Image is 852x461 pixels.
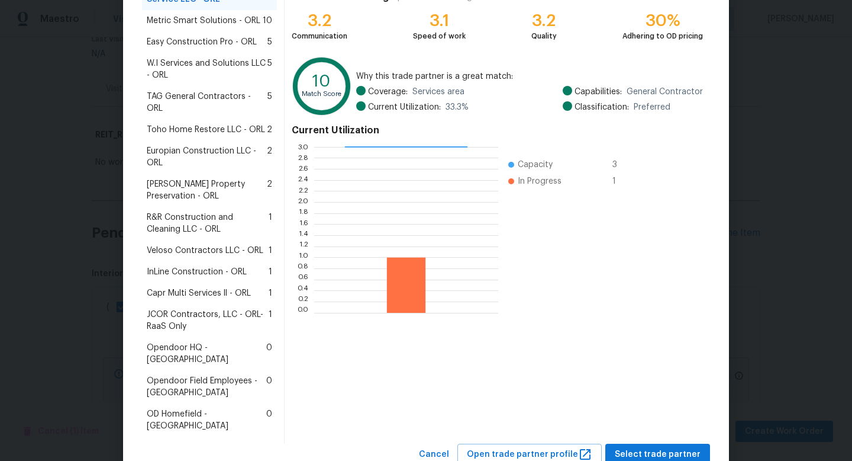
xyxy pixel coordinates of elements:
span: Metric Smart Solutions - ORL [147,15,260,27]
span: Capr Multi Services ll - ORL [147,287,251,299]
div: 3.1 [413,15,466,27]
text: Match Score [302,91,341,97]
span: Veloso Contractors LLC - ORL [147,245,263,257]
span: Classification: [575,101,629,113]
h4: Current Utilization [292,124,703,136]
text: 2.6 [298,165,308,172]
span: Opendoor HQ - [GEOGRAPHIC_DATA] [147,342,266,366]
span: 3 [612,159,631,171]
span: 1 [269,309,272,332]
span: 1 [269,266,272,278]
span: Capacity [518,159,553,171]
span: Services area [412,86,464,98]
span: Europian Construction LLC - ORL [147,145,267,169]
div: 3.2 [292,15,347,27]
div: 30% [622,15,703,27]
span: W.I Services and Solutions LLC - ORL [147,57,267,81]
span: Why this trade partner is a great match: [356,71,703,82]
span: 1 [269,287,272,299]
div: Communication [292,30,347,42]
span: Current Utilization: [368,101,441,113]
text: 0.0 [297,309,308,316]
span: InLine Construction - ORL [147,266,247,278]
span: 0 [266,375,272,399]
text: 1.2 [299,243,308,250]
text: 1.4 [299,232,308,239]
span: 33.3 % [446,101,469,113]
span: 1 [269,212,272,235]
span: 2 [267,145,272,169]
span: 10 [263,15,272,27]
span: In Progress [518,175,561,187]
span: 5 [267,57,272,81]
text: 2.4 [298,177,308,184]
span: Toho Home Restore LLC - ORL [147,124,265,136]
div: Quality [531,30,557,42]
text: 1.6 [299,220,308,228]
span: TAG General Contractors - ORL [147,91,267,114]
text: 2.8 [298,154,308,161]
text: 2.2 [298,187,308,194]
span: 0 [266,342,272,366]
text: 2.0 [298,199,308,206]
span: JCOR Contractors, LLC - ORL-RaaS Only [147,309,269,332]
span: OD Homefield - [GEOGRAPHIC_DATA] [147,408,266,432]
span: Coverage: [368,86,408,98]
span: 0 [266,408,272,432]
span: Preferred [634,101,670,113]
text: 0.6 [298,276,308,283]
span: 1 [612,175,631,187]
span: 5 [267,36,272,48]
text: 10 [312,73,331,89]
div: Speed of work [413,30,466,42]
text: 0.2 [298,298,308,305]
span: Capabilities: [575,86,622,98]
span: Easy Construction Pro - ORL [147,36,257,48]
span: General Contractor [627,86,703,98]
span: [PERSON_NAME] Property Preservation - ORL [147,178,267,202]
text: 0.4 [297,287,308,294]
span: R&R Construction and Cleaning LLC - ORL [147,212,269,235]
div: Adhering to OD pricing [622,30,703,42]
text: 1.8 [299,210,308,217]
text: 0.8 [297,265,308,272]
div: 3.2 [531,15,557,27]
text: 1.0 [299,254,308,261]
span: 5 [267,91,272,114]
span: 1 [269,245,272,257]
span: 2 [267,124,272,136]
text: 3.0 [298,143,308,151]
span: Opendoor Field Employees - [GEOGRAPHIC_DATA] [147,375,266,399]
span: 2 [267,178,272,202]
